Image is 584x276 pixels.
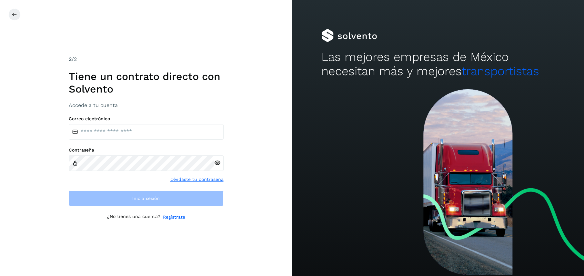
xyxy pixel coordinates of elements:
h1: Tiene un contrato directo con Solvento [69,70,224,95]
label: Correo electrónico [69,116,224,122]
button: Inicia sesión [69,191,224,206]
label: Contraseña [69,147,224,153]
a: Olvidaste tu contraseña [170,176,224,183]
span: 2 [69,56,72,62]
h2: Las mejores empresas de México necesitan más y mejores [321,50,555,79]
a: Regístrate [163,214,185,221]
p: ¿No tienes una cuenta? [107,214,160,221]
span: Inicia sesión [132,196,160,201]
h3: Accede a tu cuenta [69,102,224,108]
span: transportistas [462,64,539,78]
div: /2 [69,55,224,63]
